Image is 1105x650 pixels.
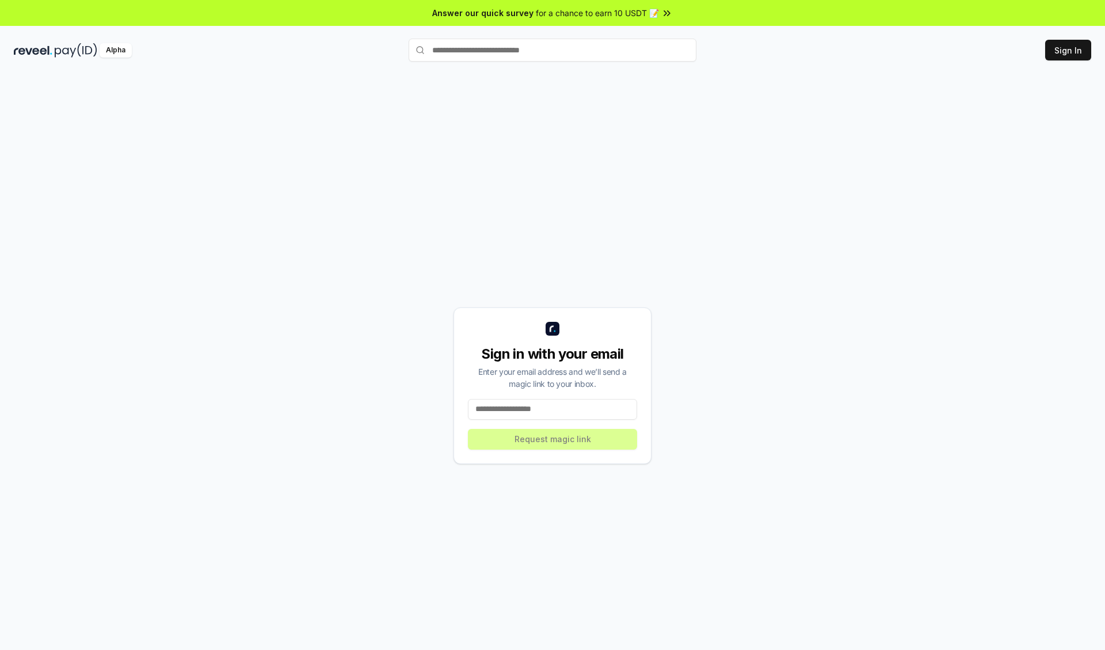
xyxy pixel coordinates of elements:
img: logo_small [546,322,559,336]
span: for a chance to earn 10 USDT 📝 [536,7,659,19]
div: Sign in with your email [468,345,637,363]
button: Sign In [1045,40,1091,60]
img: reveel_dark [14,43,52,58]
img: pay_id [55,43,97,58]
span: Answer our quick survey [432,7,534,19]
div: Alpha [100,43,132,58]
div: Enter your email address and we’ll send a magic link to your inbox. [468,366,637,390]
